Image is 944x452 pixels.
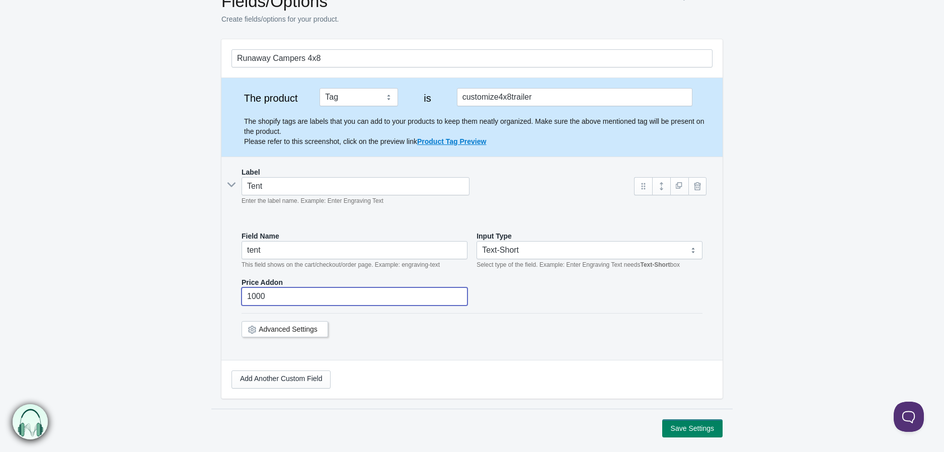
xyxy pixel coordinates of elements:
[477,231,512,241] label: Input Type
[231,370,331,389] a: Add Another Custom Field
[242,261,440,268] em: This field shows on the cart/checkout/order page. Example: engraving-text
[477,261,680,268] em: Select type of the field. Example: Enter Engraving Text needs box
[640,261,670,268] b: Text-Short
[13,404,48,439] img: bxm.png
[244,116,713,146] p: The shopify tags are labels that you can add to your products to keep them neatly organized. Make...
[242,287,467,306] input: 1.20
[662,419,723,437] button: Save Settings
[417,137,486,145] a: Product Tag Preview
[242,277,283,287] label: Price Addon
[231,93,310,103] label: The product
[242,231,279,241] label: Field Name
[231,49,713,67] input: General Options Set
[242,167,260,177] label: Label
[242,197,383,204] em: Enter the label name. Example: Enter Engraving Text
[408,93,447,103] label: is
[259,325,318,333] a: Advanced Settings
[221,14,639,24] p: Create fields/options for your product.
[894,402,924,432] iframe: Toggle Customer Support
